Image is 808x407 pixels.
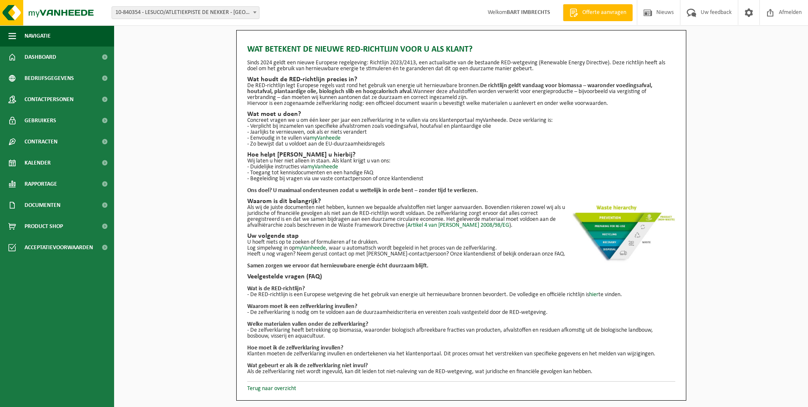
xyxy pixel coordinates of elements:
strong: Ons doel? U maximaal ondersteunen zodat u wettelijk in orde bent – zonder tijd te verliezen. [247,187,478,194]
span: Gebruikers [25,110,56,131]
h2: Hoe helpt [PERSON_NAME] u hierbij? [247,151,675,158]
b: Welke materialen vallen onder de zelfverklaring? [247,321,368,327]
p: Klanten moeten de zelfverklaring invullen en ondertekenen via het klantenportaal. Dit proces omva... [247,351,675,357]
p: Wij laten u hier niet alleen in staan. Als klant krijgt u van ons: [247,158,675,164]
h2: Wat houdt de RED-richtlijn precies in? [247,76,675,83]
p: Hiervoor is een zogenaamde zelfverklaring nodig: een officieel document waarin u bevestigt welke ... [247,101,675,107]
h2: Veelgestelde vragen (FAQ) [247,273,675,280]
p: Concreet vragen we u om één keer per jaar een zelfverklaring in te vullen via ons klantenportaal ... [247,118,675,124]
span: Contactpersonen [25,89,74,110]
b: Wat gebeurt er als ik de zelfverklaring niet invul? [247,363,368,369]
p: - Eenvoudig in te vullen via [247,135,675,141]
b: Wat is de RED-richtlijn? [247,286,305,292]
a: myVanheede [310,135,341,141]
span: 10-840354 - LESUCO/ATLETIEKPISTE DE NEKKER - MECHELEN [112,6,259,19]
b: Samen zorgen we ervoor dat hernieuwbare energie écht duurzaam blijft. [247,263,429,269]
p: - Zo bewijst dat u voldoet aan de EU-duurzaamheidsregels [247,141,675,147]
span: Kalender [25,152,51,173]
a: Offerte aanvragen [563,4,633,21]
b: Hoe moet ik de zelfverklaring invullen? [247,345,343,351]
span: Product Shop [25,216,63,237]
p: - De zelfverklaring is nodig om te voldoen aan de duurzaamheidscriteria en vereisten zoals vastge... [247,310,675,316]
span: Contracten [25,131,57,152]
strong: BART IMBRECHTS [507,9,550,16]
p: - Duidelijke instructies via [247,164,675,170]
strong: De richtlijn geldt vandaag voor biomassa – waaronder voedingsafval, houtafval, plantaardige olie,... [247,82,652,95]
span: Navigatie [25,25,51,47]
h2: Uw volgende stap [247,233,675,239]
p: - Verplicht bij inzamelen van specifieke afvalstromen zoals voedingsafval, houtafval en plantaard... [247,124,675,129]
p: Heeft u nog vragen? Neem gerust contact op met [PERSON_NAME]-contactpersoon? Onze klantendienst o... [247,251,675,257]
a: myVanheede [295,245,326,251]
span: Documenten [25,195,60,216]
span: Wat betekent de nieuwe RED-richtlijn voor u als klant? [247,43,472,56]
p: - Begeleiding bij vragen via uw vaste contactpersoon of onze klantendienst [247,176,675,182]
span: 10-840354 - LESUCO/ATLETIEKPISTE DE NEKKER - MECHELEN [112,7,259,19]
p: Als de zelfverklaring niet wordt ingevuld, kan dit leiden tot niet-naleving van de RED-wetgeving,... [247,369,675,375]
span: Dashboard [25,47,56,68]
span: Bedrijfsgegevens [25,68,74,89]
p: - De RED-richtlijn is een Europese wetgeving die het gebruik van energie uit hernieuwbare bronnen... [247,292,675,298]
h2: Waarom is dit belangrijk? [247,198,675,205]
p: U hoeft niets op te zoeken of formulieren af te drukken. Log simpelweg in op , waar u automatisch... [247,239,675,251]
span: Acceptatievoorwaarden [25,237,93,258]
h2: Wat moet u doen? [247,111,675,118]
p: - De zelfverklaring heeft betrekking op biomassa, waaronder biologisch afbreekbare fracties van p... [247,327,675,339]
p: Sinds 2024 geldt een nieuwe Europese regelgeving: Richtlijn 2023/2413, een actualisatie van de be... [247,60,675,72]
a: Artikel 4 van [PERSON_NAME] 2008/98/EG [407,222,509,228]
span: Rapportage [25,173,57,195]
p: De RED-richtlijn legt Europese regels vast rond het gebruik van energie uit hernieuwbare bronnen.... [247,83,675,101]
p: - Jaarlijks te vernieuwen, ook als er niets verandert [247,129,675,135]
p: - Toegang tot kennisdocumenten en een handige FAQ [247,170,675,176]
a: Terug naar overzicht [247,385,296,392]
a: hier [589,291,598,298]
span: Offerte aanvragen [580,8,628,17]
b: Waarom moet ik een zelfverklaring invullen? [247,303,357,310]
p: Als wij de juiste documenten niet hebben, kunnen we bepaalde afvalstoffen niet langer aanvaarden.... [247,205,675,228]
a: myVanheede [307,164,338,170]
